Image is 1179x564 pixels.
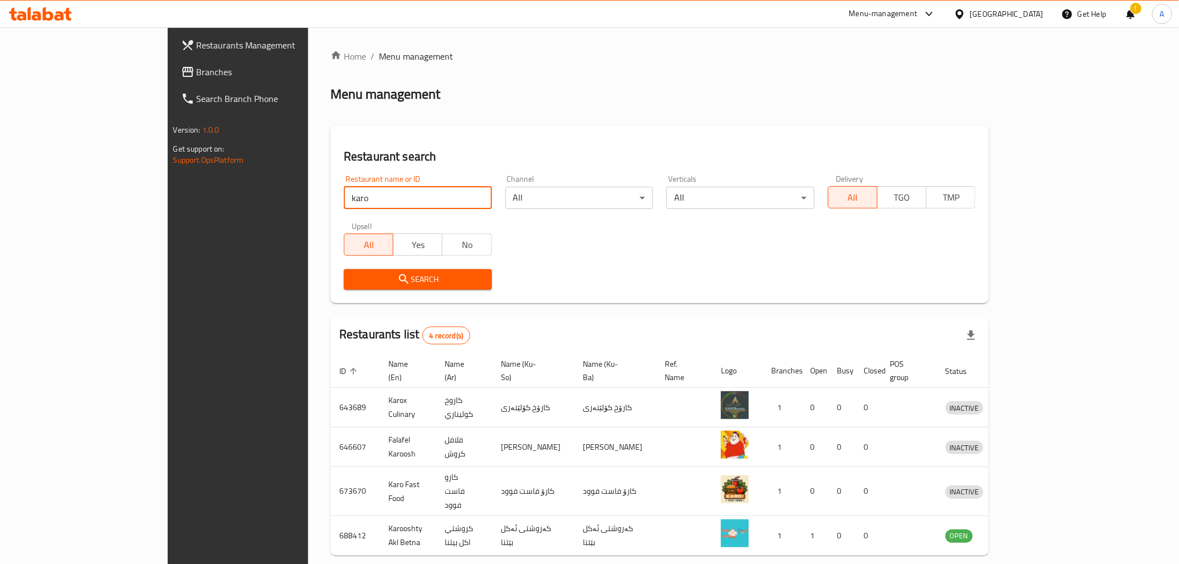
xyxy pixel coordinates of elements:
td: كاروخ كوليناري [436,388,492,427]
td: [PERSON_NAME] [574,427,656,467]
div: INACTIVE [946,485,983,499]
td: 0 [828,427,855,467]
span: INACTIVE [946,402,983,415]
nav: breadcrumb [330,50,989,63]
td: 0 [828,516,855,556]
span: INACTIVE [946,485,983,498]
td: 0 [855,467,881,516]
span: OPEN [946,529,973,542]
span: Name (En) [388,357,422,384]
div: Export file [958,322,985,349]
span: ID [339,364,360,378]
td: Karo Fast Food [379,467,436,516]
span: Ref. Name [665,357,699,384]
button: All [344,234,393,256]
img: Falafel Karoosh [721,431,749,459]
td: 1 [762,427,801,467]
h2: Restaurants list [339,326,470,344]
a: Branches [172,59,364,85]
button: Search [344,269,492,290]
span: Restaurants Management [197,38,355,52]
span: Status [946,364,982,378]
th: Logo [712,354,762,388]
button: No [442,234,491,256]
span: No [447,237,487,253]
td: کارۆ فاست فوود [492,467,574,516]
td: 0 [801,427,828,467]
td: [PERSON_NAME] [492,427,574,467]
span: Version: [173,123,201,137]
label: Upsell [352,222,372,230]
td: 0 [855,516,881,556]
button: All [828,186,878,208]
td: 1 [762,467,801,516]
div: All [505,187,654,209]
td: 0 [828,467,855,516]
td: Karox Culinary [379,388,436,427]
span: Branches [197,65,355,79]
td: 1 [762,388,801,427]
button: TGO [877,186,927,208]
span: Search Branch Phone [197,92,355,105]
span: Get support on: [173,142,225,156]
div: INACTIVE [946,401,983,415]
td: كارۆخ كۆلێنەری [574,388,656,427]
span: POS group [890,357,923,384]
span: A [1160,8,1165,20]
th: Busy [828,354,855,388]
input: Search for restaurant name or ID.. [344,187,492,209]
span: Yes [398,237,438,253]
h2: Menu management [330,85,440,103]
td: کەروشتی ئەکل بێتنا [574,516,656,556]
span: All [833,189,873,206]
td: 0 [801,388,828,427]
span: Menu management [379,50,453,63]
div: Menu-management [849,7,918,21]
span: 4 record(s) [423,330,470,341]
td: 1 [762,516,801,556]
span: Search [353,273,483,286]
span: Name (Ku-So) [501,357,561,384]
td: 0 [855,427,881,467]
a: Restaurants Management [172,32,364,59]
span: INACTIVE [946,441,983,454]
td: كروشتي اكل بيتنا [436,516,492,556]
img: Karox Culinary [721,391,749,419]
td: 0 [801,467,828,516]
span: Name (Ar) [445,357,479,384]
span: Name (Ku-Ba) [583,357,642,384]
label: Delivery [836,175,864,183]
td: كارو فاست فوود [436,467,492,516]
td: 0 [828,388,855,427]
th: Branches [762,354,801,388]
span: TGO [882,189,922,206]
button: TMP [926,186,976,208]
img: Karo Fast Food [721,475,749,503]
th: Closed [855,354,881,388]
li: / [371,50,374,63]
td: کەروشتی ئەکل بێتنا [492,516,574,556]
td: کارۆ فاست فوود [574,467,656,516]
a: Search Branch Phone [172,85,364,112]
img: Karooshty Akl Betna [721,519,749,547]
td: 0 [855,388,881,427]
span: TMP [931,189,971,206]
table: enhanced table [330,354,1035,556]
button: Yes [393,234,442,256]
a: Support.OpsPlatform [173,153,244,167]
div: [GEOGRAPHIC_DATA] [970,8,1044,20]
span: All [349,237,389,253]
td: 1 [801,516,828,556]
th: Open [801,354,828,388]
td: فلافل كروش [436,427,492,467]
td: Falafel Karoosh [379,427,436,467]
h2: Restaurant search [344,148,976,165]
div: OPEN [946,529,973,543]
td: Karooshty Akl Betna [379,516,436,556]
div: All [666,187,815,209]
td: كارۆخ كۆلێنەری [492,388,574,427]
span: 1.0.0 [202,123,220,137]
